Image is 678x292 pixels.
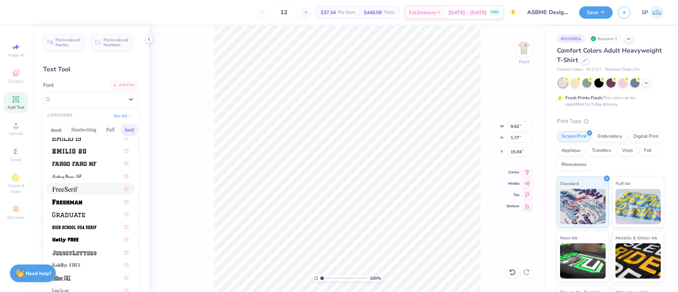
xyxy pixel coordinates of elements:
span: 100 % [370,275,381,281]
img: Front [517,41,531,55]
div: # 510585A [557,34,585,43]
button: Save [579,6,613,19]
img: High School USA Serif [52,225,96,230]
span: Greek [11,157,22,162]
img: Emilio 19 [52,136,81,141]
span: SP [642,8,648,17]
img: Graduate [52,212,85,217]
button: Serif [121,124,138,136]
span: FREE [491,10,498,15]
img: Metallic & Glitter Ink [615,243,661,279]
span: Upload [9,131,23,136]
span: Standard [560,180,579,187]
span: # C1717 [587,67,601,73]
img: Emilio 20 [52,149,86,154]
span: $37.34 [321,9,336,16]
button: Handwriting [67,124,100,136]
span: [DATE] - [DATE] [448,9,487,16]
span: Est. Delivery [409,9,436,16]
img: Neon Ink [560,243,606,279]
span: Clipart & logos [4,183,28,194]
div: Text Tool [43,65,138,74]
img: Freshman [52,199,82,204]
span: $448.08 [364,9,382,16]
input: – – [270,6,298,19]
span: Total [384,9,394,16]
img: FreeSerif [52,187,78,192]
img: JerseyLetters [52,250,96,255]
span: Bottom [507,204,519,209]
span: Minimum Order: 24 + [605,67,640,73]
strong: Fresh Prints Flash: [565,95,603,101]
a: SP [642,6,664,19]
img: Holly FREE [52,238,79,243]
img: Fargo Faro NF [52,161,96,166]
div: Screen Print [557,131,591,142]
span: Metallic & Glitter Ink [615,234,657,242]
span: Personalized Numbers [103,37,129,47]
button: See All [112,112,133,119]
span: Personalized Names [55,37,81,47]
span: Comfort Colors [557,67,583,73]
button: Puff [102,124,119,136]
img: Fontleroy Brown NF [52,174,82,179]
img: Puff Ink [615,189,661,224]
div: Add Font [110,81,138,89]
div: Front [519,59,529,65]
span: Top [507,192,519,197]
div: Vinyl [618,145,637,156]
div: Rhinestones [557,160,591,170]
div: Embroidery [593,131,627,142]
span: Neon Ink [560,234,577,242]
span: Image AI [8,52,24,58]
label: Font [43,81,54,89]
img: Shreyas Prashanth [650,6,664,19]
div: Digital Print [629,131,663,142]
div: This color can be expedited for 5 day delivery. [565,95,652,107]
div: Revision 1 [589,34,621,43]
img: LeBlanc FREE [52,276,71,281]
div: Applique [557,145,585,156]
span: Add Text [7,105,24,110]
span: Decorate [7,215,24,220]
div: Print Type [557,117,664,125]
div: Foil [640,145,656,156]
div: CATEGORIES [47,113,72,119]
img: Koldby FREE [52,263,81,268]
span: Middle [507,181,519,186]
input: Untitled Design [522,5,574,19]
span: Designs [8,78,24,84]
span: Comfort Colors Adult Heavyweight T-Shirt [557,46,662,64]
img: Standard [560,189,606,224]
span: Per Item [338,9,355,16]
strong: Need help? [26,270,51,277]
span: Center [507,170,519,175]
div: Transfers [587,145,615,156]
span: Puff Ink [615,180,630,187]
button: Greek [47,124,65,136]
